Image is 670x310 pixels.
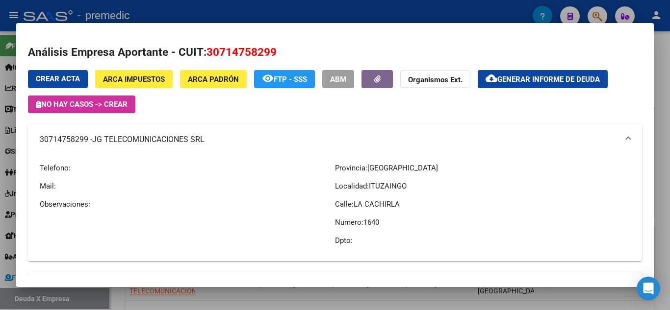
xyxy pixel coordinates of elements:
[354,200,400,209] span: LA CACHIRLA
[262,72,274,84] mat-icon: remove_red_eye
[103,75,165,84] span: ARCA Impuestos
[322,70,354,88] button: ABM
[478,70,608,88] button: Generar informe de deuda
[40,163,335,173] p: Telefono:
[206,46,277,58] span: 30714758299
[486,72,497,84] mat-icon: cloud_download
[28,44,642,61] h2: Análisis Empresa Aportante - CUIT:
[274,75,307,84] span: FTP - SSS
[40,181,335,191] p: Mail:
[330,75,346,84] span: ABM
[367,164,438,172] span: [GEOGRAPHIC_DATA]
[637,277,660,300] div: Open Intercom Messenger
[40,134,618,145] mat-panel-title: 30714758299 -
[188,75,239,84] span: ARCA Padrón
[335,235,630,246] p: Dpto:
[335,163,630,173] p: Provincia:
[408,75,463,84] strong: Organismos Ext.
[28,70,88,88] button: Crear Acta
[335,181,630,191] p: Localidad:
[335,199,630,210] p: Calle:
[335,217,630,228] p: Numero:
[40,199,335,210] p: Observaciones:
[28,124,642,155] mat-expansion-panel-header: 30714758299 -JG TELECOMUNICACIONES SRL
[36,74,80,83] span: Crear Acta
[28,272,642,304] mat-expansion-panel-header: Aportes y Contribuciones de la Empresa: 30714758299
[254,70,315,88] button: FTP - SSS
[28,95,135,113] button: No hay casos -> Crear
[497,75,600,84] span: Generar informe de deuda
[28,155,642,261] div: 30714758299 -JG TELECOMUNICACIONES SRL
[400,70,470,88] button: Organismos Ext.
[369,182,407,191] span: ITUZAINGO
[95,70,173,88] button: ARCA Impuestos
[92,134,205,145] span: JG TELECOMUNICACIONES SRL
[363,218,379,227] span: 1640
[180,70,247,88] button: ARCA Padrón
[36,100,128,109] span: No hay casos -> Crear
